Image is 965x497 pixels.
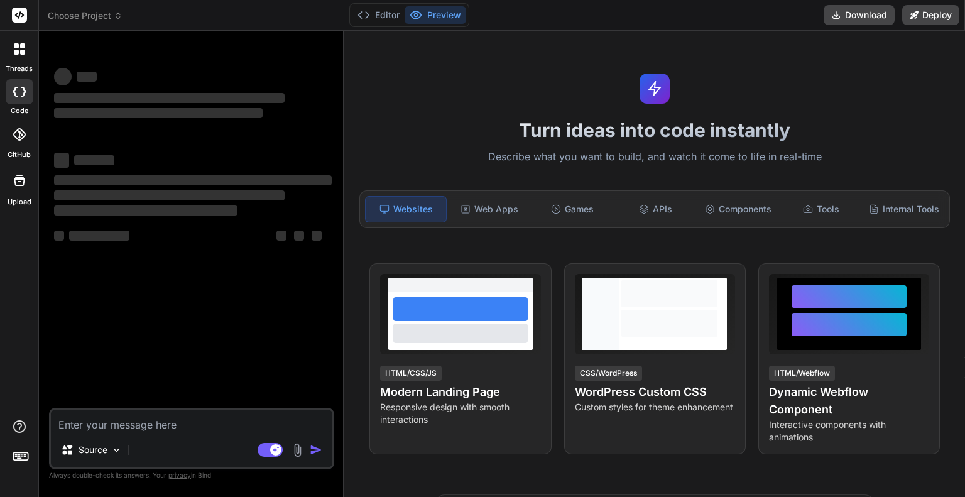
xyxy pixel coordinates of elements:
[8,150,31,160] label: GitHub
[54,175,332,185] span: ‌
[575,401,735,413] p: Custom styles for theme enhancement
[615,196,695,222] div: APIs
[380,401,540,426] p: Responsive design with smooth interactions
[312,231,322,241] span: ‌
[575,383,735,401] h4: WordPress Custom CSS
[48,9,123,22] span: Choose Project
[54,68,72,85] span: ‌
[11,106,28,116] label: code
[74,155,114,165] span: ‌
[290,443,305,457] img: attachment
[380,383,540,401] h4: Modern Landing Page
[168,471,191,479] span: privacy
[54,93,285,103] span: ‌
[380,366,442,381] div: HTML/CSS/JS
[365,196,447,222] div: Websites
[310,444,322,456] img: icon
[769,418,929,444] p: Interactive components with animations
[405,6,466,24] button: Preview
[294,231,304,241] span: ‌
[6,63,33,74] label: threads
[54,205,237,216] span: ‌
[352,119,957,141] h1: Turn ideas into code instantly
[69,231,129,241] span: ‌
[352,149,957,165] p: Describe what you want to build, and watch it come to life in real-time
[532,196,613,222] div: Games
[698,196,778,222] div: Components
[824,5,895,25] button: Download
[449,196,530,222] div: Web Apps
[352,6,405,24] button: Editor
[54,153,69,168] span: ‌
[769,366,835,381] div: HTML/Webflow
[902,5,959,25] button: Deploy
[111,445,122,456] img: Pick Models
[781,196,861,222] div: Tools
[77,72,97,82] span: ‌
[54,231,64,241] span: ‌
[575,366,642,381] div: CSS/WordPress
[79,444,107,456] p: Source
[276,231,286,241] span: ‌
[54,108,263,118] span: ‌
[49,469,334,481] p: Always double-check its answers. Your in Bind
[8,197,31,207] label: Upload
[864,196,944,222] div: Internal Tools
[54,190,285,200] span: ‌
[769,383,929,418] h4: Dynamic Webflow Component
